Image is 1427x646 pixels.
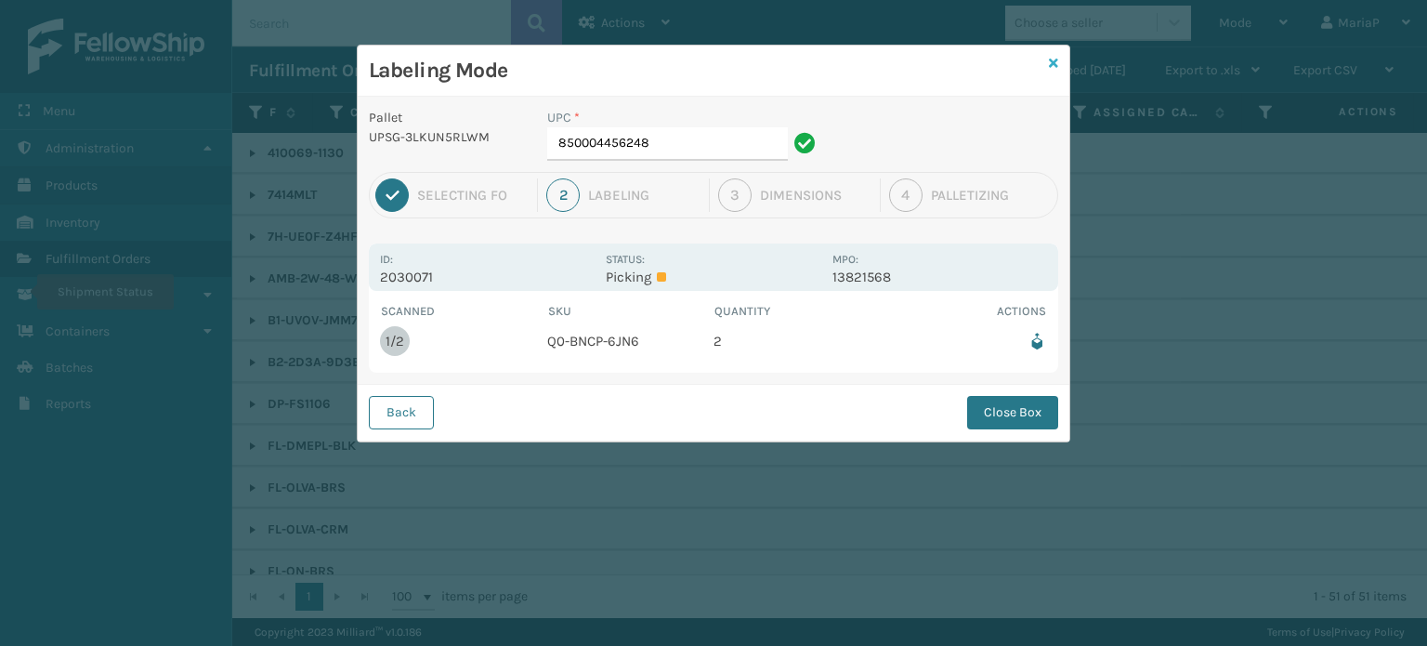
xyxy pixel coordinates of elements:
[369,396,434,429] button: Back
[881,302,1048,321] th: Actions
[760,187,871,204] div: Dimensions
[713,321,881,362] td: 2
[380,302,547,321] th: Scanned
[547,321,714,362] td: Q0-BNCP-6JN6
[606,253,645,266] label: Status:
[967,396,1058,429] button: Close Box
[588,187,700,204] div: Labeling
[606,269,820,285] p: Picking
[417,187,529,204] div: Selecting FO
[546,178,580,212] div: 2
[380,253,393,266] label: Id:
[713,302,881,321] th: Quantity
[380,269,595,285] p: 2030071
[931,187,1052,204] div: Palletizing
[881,321,1048,362] td: Remove from box
[369,108,525,127] p: Pallet
[375,178,409,212] div: 1
[386,333,404,349] div: 1/2
[369,57,1041,85] h3: Labeling Mode
[547,108,580,127] label: UPC
[832,253,858,266] label: MPO:
[547,302,714,321] th: SKU
[832,269,1047,285] p: 13821568
[889,178,923,212] div: 4
[718,178,752,212] div: 3
[369,127,525,147] p: UPSG-3LKUN5RLWM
